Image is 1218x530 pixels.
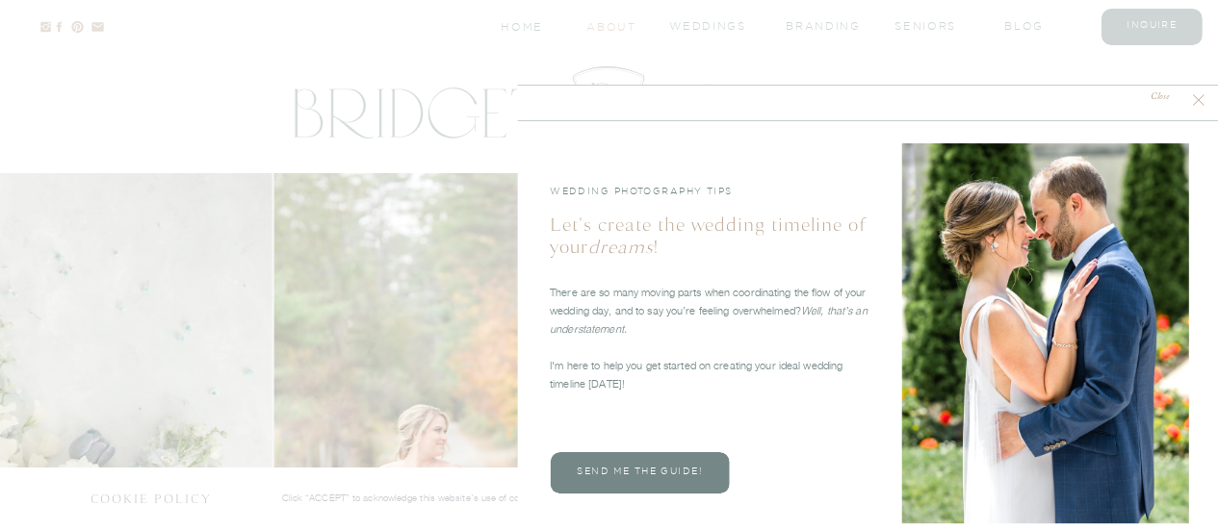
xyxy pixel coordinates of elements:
[894,18,972,35] a: seniors
[550,464,729,482] a: send me the guide!
[669,18,746,35] a: Weddings
[786,18,863,35] a: branding
[588,236,654,259] i: dreams
[1113,18,1190,35] a: inquire
[586,19,644,36] a: About
[91,491,251,509] h3: Cookie policy
[1004,18,1081,35] a: blog
[550,215,872,259] h2: Let's create the wedding timeline of your !
[1131,91,1188,110] nav: Close
[501,19,554,36] a: Home
[550,284,872,429] p: There are so many moving parts when coordinating the flow of your wedding day, and to say you’re ...
[282,491,921,509] p: Click “ACCEPT” to acknowledge this website’s use of cookies to ensure you receive the best experi...
[550,185,860,203] h3: wedding photography tips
